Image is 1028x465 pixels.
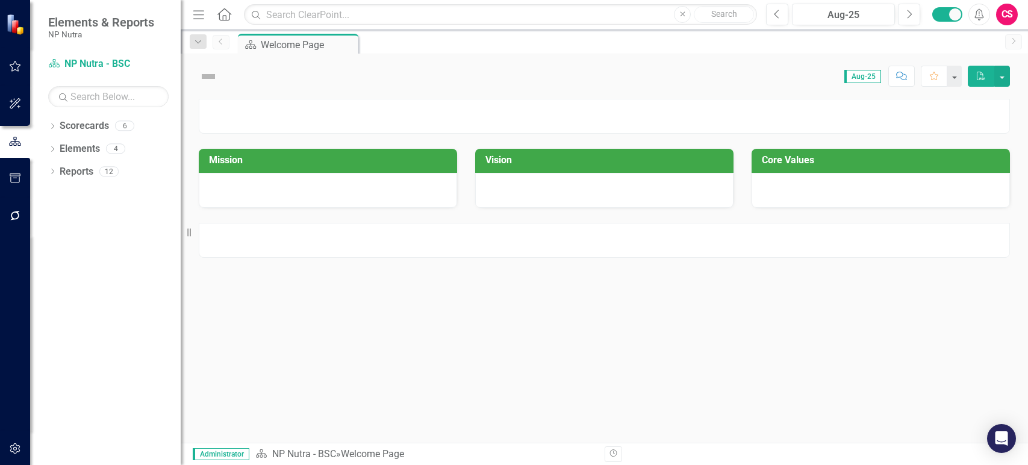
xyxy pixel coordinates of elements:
[485,155,727,166] h3: Vision
[694,6,754,23] button: Search
[244,4,757,25] input: Search ClearPoint...
[762,155,1004,166] h3: Core Values
[272,448,336,460] a: NP Nutra - BSC
[48,15,154,30] span: Elements & Reports
[711,9,737,19] span: Search
[48,30,154,39] small: NP Nutra
[844,70,881,83] span: Aug-25
[106,144,125,154] div: 4
[341,448,404,460] div: Welcome Page
[99,166,119,176] div: 12
[987,424,1016,453] div: Open Intercom Messenger
[115,121,134,131] div: 6
[5,13,28,36] img: ClearPoint Strategy
[60,165,93,179] a: Reports
[792,4,895,25] button: Aug-25
[48,57,169,71] a: NP Nutra - BSC
[60,119,109,133] a: Scorecards
[48,86,169,107] input: Search Below...
[261,37,355,52] div: Welcome Page
[796,8,891,22] div: Aug-25
[60,142,100,156] a: Elements
[199,67,218,86] img: Not Defined
[209,155,451,166] h3: Mission
[996,4,1018,25] button: CS
[193,448,249,460] span: Administrator
[255,448,595,461] div: »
